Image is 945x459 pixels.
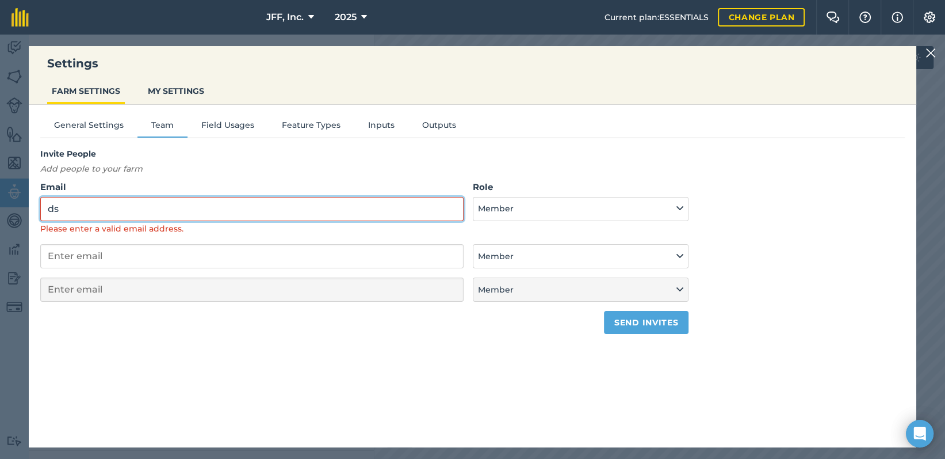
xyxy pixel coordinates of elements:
label: Role [473,180,689,194]
button: Member [473,278,689,302]
img: A question mark icon [858,12,872,23]
img: svg+xml;base64,PHN2ZyB4bWxucz0iaHR0cDovL3d3dy53My5vcmcvMjAwMC9zdmciIHdpZHRoPSIxNyIgaGVpZ2h0PSIxNy... [892,10,903,24]
input: Enter email [40,197,464,221]
button: MY SETTINGS [143,80,209,102]
input: Enter email [40,278,464,302]
img: Two speech bubbles overlapping with the left bubble in the forefront [826,12,840,23]
button: Member [473,244,689,268]
span: 2025 [335,10,357,24]
button: Member [473,197,689,221]
h3: Settings [29,55,916,71]
input: Enter email [40,244,464,268]
em: Add people to your farm [40,164,143,174]
div: Open Intercom Messenger [906,420,933,447]
label: Email [40,180,464,194]
button: Feature Types [268,119,354,136]
button: FARM SETTINGS [47,80,125,102]
button: Team [137,119,188,136]
span: Current plan : ESSENTIALS [605,11,709,24]
button: Send invites [604,311,688,334]
button: Field Usages [188,119,268,136]
button: Outputs [408,119,470,136]
img: fieldmargin Logo [12,8,29,26]
h4: Invite People [40,147,688,160]
div: Please enter a valid email address. [40,222,464,235]
span: JFF, Inc. [266,10,304,24]
button: General Settings [40,119,137,136]
button: Inputs [354,119,408,136]
a: Change plan [718,8,805,26]
img: A cog icon [923,12,936,23]
img: svg+xml;base64,PHN2ZyB4bWxucz0iaHR0cDovL3d3dy53My5vcmcvMjAwMC9zdmciIHdpZHRoPSIyMiIgaGVpZ2h0PSIzMC... [925,46,936,60]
